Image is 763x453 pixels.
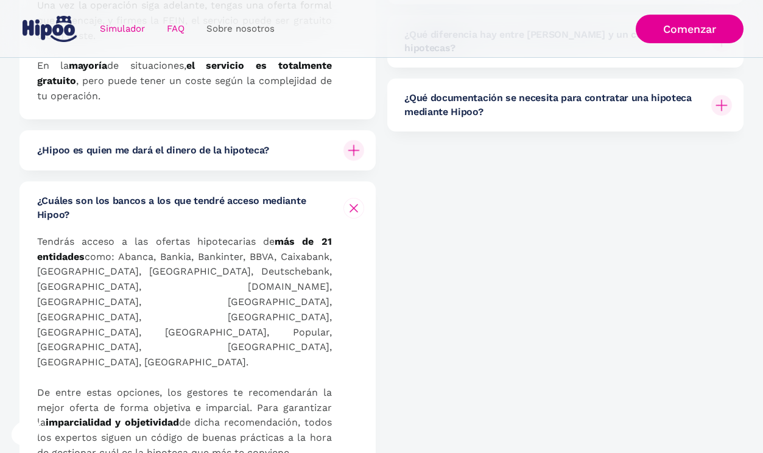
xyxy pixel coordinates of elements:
a: Comenzar [636,15,744,43]
a: Sobre nosotros [195,17,286,41]
h6: ¿Qué documentación se necesita para contratar una hipoteca mediante Hipoo? [404,91,701,119]
a: FAQ [156,17,195,41]
a: Simulador [89,17,156,41]
h6: ¿Cuáles son los bancos a los que tendré acceso mediante Hipoo? [37,194,334,222]
a: home [19,11,79,47]
h6: ¿Hipoo es quien me dará el dinero de la hipoteca? [37,144,269,157]
strong: mayoría [69,60,107,71]
strong: más de 21 entidades [37,236,332,262]
strong: imparcialidad y objetividad [46,416,179,428]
